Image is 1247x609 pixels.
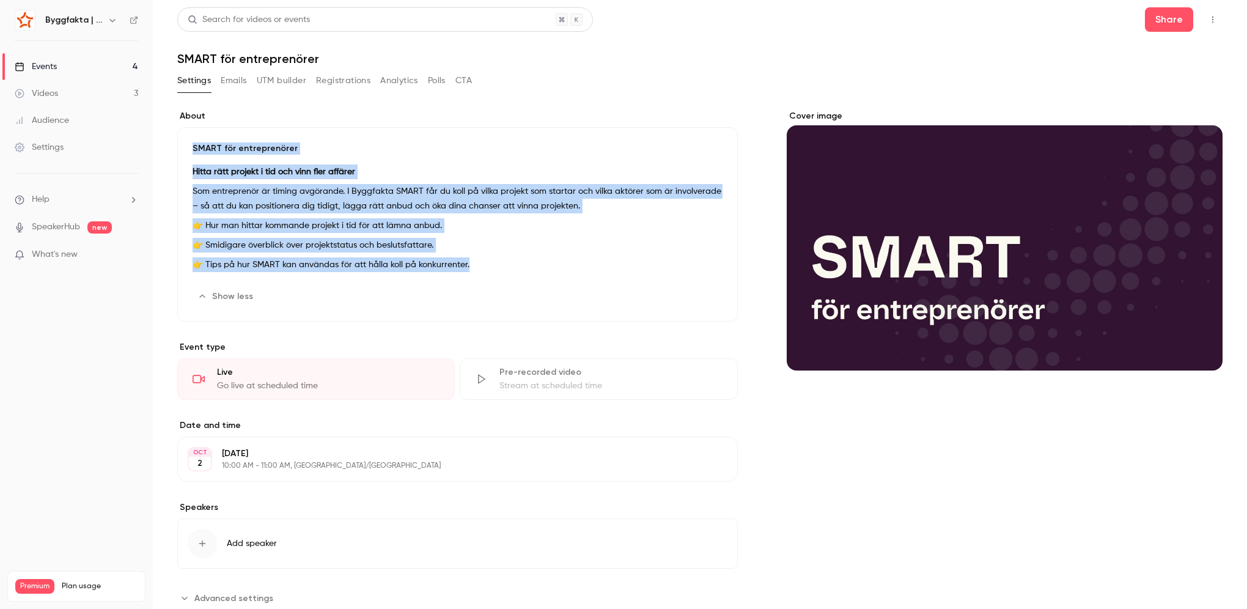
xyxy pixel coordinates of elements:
label: Speakers [177,501,738,514]
button: Settings [177,71,211,90]
li: help-dropdown-opener [15,193,138,206]
div: Audience [15,114,69,127]
section: Cover image [787,110,1223,371]
div: Live [217,366,440,378]
img: Byggfakta | Powered by Hubexo [15,10,35,30]
p: 2 [197,457,202,470]
h6: Byggfakta | Powered by Hubexo [45,14,103,26]
label: About [177,110,738,122]
button: Add speaker [177,519,738,569]
label: Cover image [787,110,1223,122]
button: CTA [455,71,472,90]
div: Go live at scheduled time [217,380,440,392]
span: Premium [15,579,54,594]
p: 👉 Hur man hittar kommande projekt i tid för att lämna anbud. [193,218,723,233]
div: Search for videos or events [188,13,310,26]
button: Emails [221,71,246,90]
p: SMART för entreprenörer [193,142,723,155]
div: LiveGo live at scheduled time [177,358,455,400]
div: Pre-recorded video [499,366,722,378]
span: Advanced settings [194,592,273,605]
p: [DATE] [222,448,673,460]
span: new [87,221,112,234]
label: Date and time [177,419,738,432]
span: Help [32,193,50,206]
p: Som entreprenör är timing avgörande. I Byggfakta SMART får du koll på vilka projekt som startar o... [193,184,723,213]
p: 10:00 AM - 11:00 AM, [GEOGRAPHIC_DATA]/[GEOGRAPHIC_DATA] [222,461,673,471]
span: Add speaker [227,537,277,550]
span: Plan usage [62,581,138,591]
div: OCT [189,448,211,457]
h1: SMART för entreprenörer [177,51,1223,66]
button: UTM builder [257,71,306,90]
button: Registrations [316,71,370,90]
a: SpeakerHub [32,221,80,234]
button: Polls [428,71,446,90]
p: 👉 Tips på hur SMART kan användas för att hålla koll på konkurrenter. [193,257,723,272]
p: 👉 Smidigare överblick över projektstatus och beslutsfattare. [193,238,723,253]
strong: Hitta rätt projekt i tid och vinn fler affärer [193,168,355,176]
p: Event type [177,341,738,353]
section: Advanced settings [177,588,738,608]
div: Events [15,61,57,73]
div: Settings [15,141,64,153]
button: Advanced settings [177,588,281,608]
button: Show less [193,287,260,306]
button: Share [1145,7,1193,32]
div: Pre-recorded videoStream at scheduled time [460,358,737,400]
span: What's new [32,248,78,261]
button: Analytics [380,71,418,90]
div: Videos [15,87,58,100]
div: Stream at scheduled time [499,380,722,392]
